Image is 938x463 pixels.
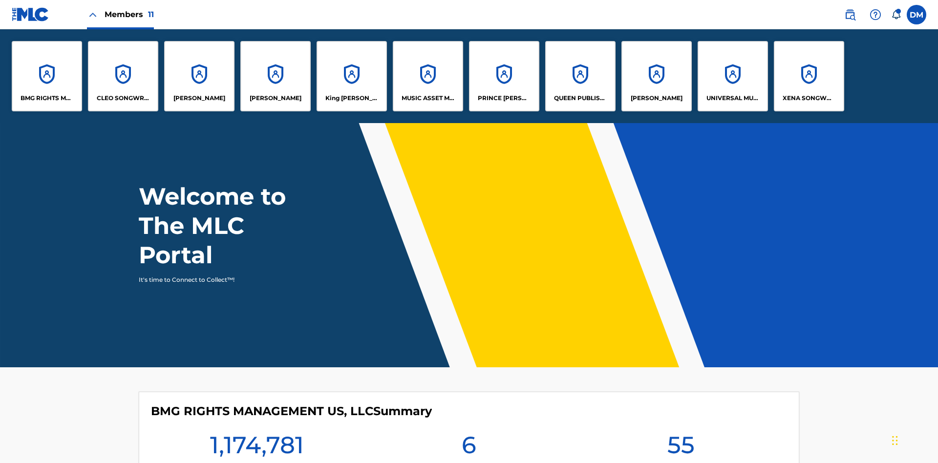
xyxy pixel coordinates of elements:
[870,9,881,21] img: help
[164,41,234,111] a: Accounts[PERSON_NAME]
[706,94,760,103] p: UNIVERSAL MUSIC PUB GROUP
[545,41,616,111] a: AccountsQUEEN PUBLISHA
[554,94,607,103] p: QUEEN PUBLISHA
[840,5,860,24] a: Public Search
[21,94,74,103] p: BMG RIGHTS MANAGEMENT US, LLC
[783,94,836,103] p: XENA SONGWRITER
[139,275,308,284] p: It's time to Connect to Collect™!
[12,7,49,21] img: MLC Logo
[478,94,531,103] p: PRINCE MCTESTERSON
[97,94,150,103] p: CLEO SONGWRITER
[631,94,682,103] p: RONALD MCTESTERSON
[393,41,463,111] a: AccountsMUSIC ASSET MANAGEMENT (MAM)
[173,94,225,103] p: ELVIS COSTELLO
[844,9,856,21] img: search
[250,94,301,103] p: EYAMA MCSINGER
[891,10,901,20] div: Notifications
[240,41,311,111] a: Accounts[PERSON_NAME]
[889,416,938,463] iframe: Chat Widget
[88,41,158,111] a: AccountsCLEO SONGWRITER
[105,9,154,20] span: Members
[317,41,387,111] a: AccountsKing [PERSON_NAME]
[469,41,539,111] a: AccountsPRINCE [PERSON_NAME]
[151,404,432,419] h4: BMG RIGHTS MANAGEMENT US, LLC
[866,5,885,24] div: Help
[87,9,99,21] img: Close
[774,41,844,111] a: AccountsXENA SONGWRITER
[139,182,321,270] h1: Welcome to The MLC Portal
[148,10,154,19] span: 11
[892,426,898,455] div: Drag
[325,94,379,103] p: King McTesterson
[698,41,768,111] a: AccountsUNIVERSAL MUSIC PUB GROUP
[402,94,455,103] p: MUSIC ASSET MANAGEMENT (MAM)
[12,41,82,111] a: AccountsBMG RIGHTS MANAGEMENT US, LLC
[907,5,926,24] div: User Menu
[621,41,692,111] a: Accounts[PERSON_NAME]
